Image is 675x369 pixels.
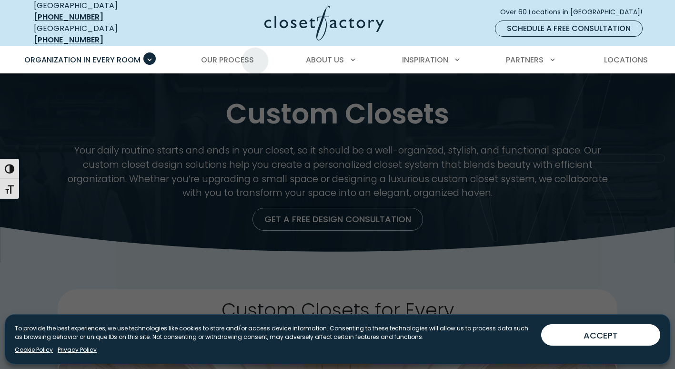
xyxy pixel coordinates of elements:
a: Over 60 Locations in [GEOGRAPHIC_DATA]! [500,4,650,20]
a: Cookie Policy [15,346,53,354]
button: ACCEPT [541,324,660,346]
a: [PHONE_NUMBER] [34,11,103,22]
span: Partners [506,54,544,65]
p: To provide the best experiences, we use technologies like cookies to store and/or access device i... [15,324,534,341]
img: Closet Factory Logo [264,6,384,41]
nav: Primary Menu [18,47,658,73]
a: Schedule a Free Consultation [495,20,643,37]
span: Our Process [201,54,254,65]
a: [PHONE_NUMBER] [34,34,103,45]
span: Over 60 Locations in [GEOGRAPHIC_DATA]! [500,7,650,17]
a: Privacy Policy [58,346,97,354]
span: Locations [604,54,648,65]
span: About Us [306,54,344,65]
span: Organization in Every Room [24,54,141,65]
span: Inspiration [402,54,448,65]
div: [GEOGRAPHIC_DATA] [34,23,172,46]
